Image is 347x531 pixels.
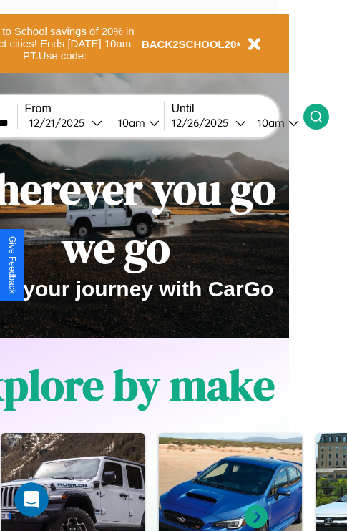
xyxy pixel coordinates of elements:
iframe: Intercom live chat [14,482,49,517]
div: Give Feedback [7,236,17,294]
div: 10am [111,116,149,130]
div: 10am [250,116,288,130]
b: BACK2SCHOOL20 [142,38,237,50]
div: 12 / 21 / 2025 [29,116,92,130]
button: 10am [107,115,164,130]
label: Until [172,102,303,115]
button: 12/21/2025 [25,115,107,130]
button: 10am [246,115,303,130]
label: From [25,102,164,115]
div: 12 / 26 / 2025 [172,116,235,130]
